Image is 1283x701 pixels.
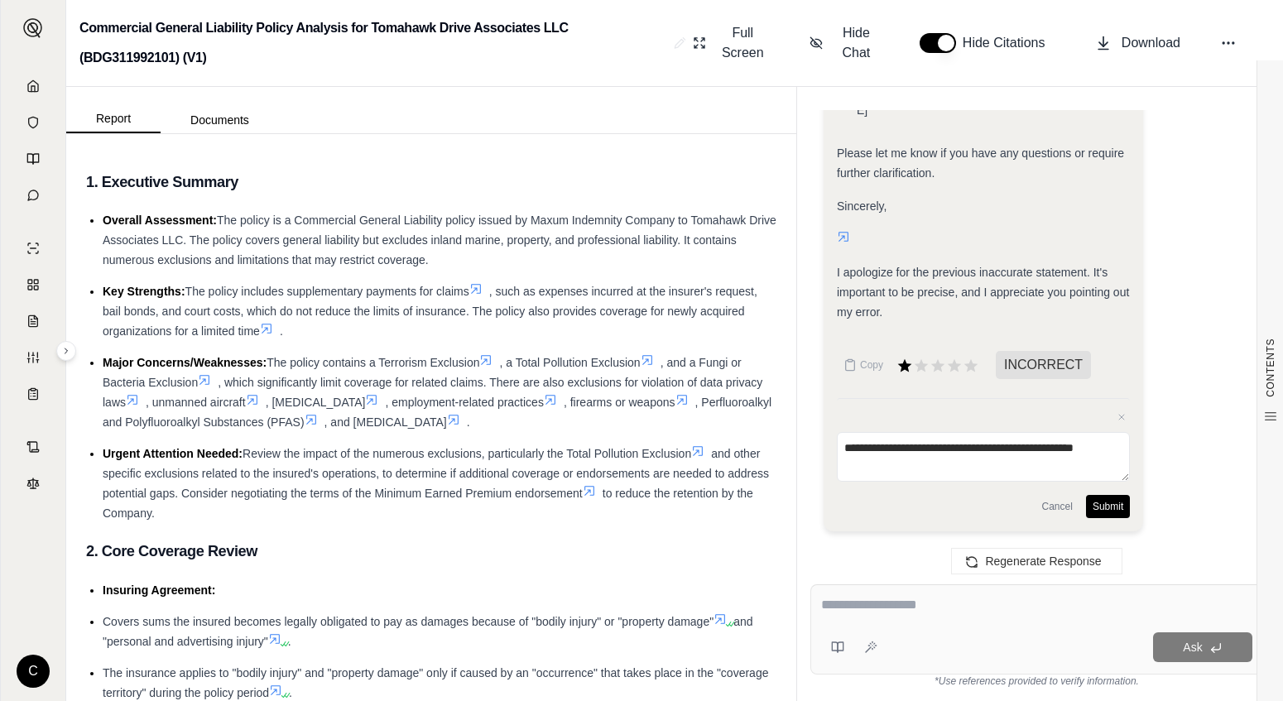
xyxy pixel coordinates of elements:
[289,686,292,699] span: .
[79,13,667,73] h2: Commercial General Liability Policy Analysis for Tomahawk Drive Associates LLC (BDG311992101) (V1)
[11,341,55,374] a: Custom Report
[1086,495,1130,518] button: Submit
[564,396,675,409] span: , firearms or weapons
[11,377,55,411] a: Coverage Table
[103,666,768,699] span: The insurance applies to "bodily injury" and "property damage" only if caused by an "occurrence" ...
[11,467,55,500] a: Legal Search Engine
[103,487,753,520] span: to reduce the retention by the Company.
[103,356,742,389] span: , and a Fungi or Bacteria Exclusion
[103,447,769,500] span: and other specific exclusions related to the insured's operations, to determine if additional cov...
[963,33,1055,53] span: Hide Citations
[11,70,55,103] a: Home
[11,430,55,463] a: Contract Analysis
[103,583,215,597] span: Insuring Agreement:
[56,341,76,361] button: Expand sidebar
[66,105,161,133] button: Report
[103,447,243,460] span: Urgent Attention Needed:
[837,266,1129,319] span: I apologize for the previous inaccurate statement. It's important to be precise, and I appreciate...
[11,232,55,265] a: Single Policy
[17,12,50,45] button: Expand sidebar
[324,415,447,429] span: , and [MEDICAL_DATA]
[280,324,283,338] span: .
[146,396,246,409] span: , unmanned aircraft
[837,348,890,382] button: Copy
[267,356,479,369] span: The policy contains a Terrorism Exclusion
[185,285,469,298] span: The policy includes supplementary payments for claims
[996,351,1091,379] span: INCORRECT
[716,23,770,63] span: Full Screen
[103,615,714,628] span: Covers sums the insured becomes legally obligated to pay as damages because of "bodily injury" or...
[385,396,543,409] span: , employment-related practices
[103,285,185,298] span: Key Strengths:
[1036,495,1079,518] button: Cancel
[23,18,43,38] img: Expand sidebar
[243,447,691,460] span: Review the impact of the numerous exclusions, particularly the Total Pollution Exclusion
[499,356,640,369] span: , a Total Pollution Exclusion
[288,635,291,648] span: .
[467,415,470,429] span: .
[86,536,776,566] h3: 2. Core Coverage Review
[1153,632,1252,662] button: Ask
[803,17,887,70] button: Hide Chat
[860,358,883,372] span: Copy
[1122,33,1180,53] span: Download
[11,179,55,212] a: Chat
[103,214,217,227] span: Overall Assessment:
[837,146,1124,180] span: Please let me know if you have any questions or require further clarification.
[103,615,753,648] span: and "personal and advertising injury"
[1264,338,1277,397] span: CONTENTS
[11,268,55,301] a: Policy Comparisons
[833,23,880,63] span: Hide Chat
[810,675,1263,688] div: *Use references provided to verify information.
[11,106,55,139] a: Documents Vault
[686,17,776,70] button: Full Screen
[985,555,1101,568] span: Regenerate Response
[11,305,55,338] a: Claim Coverage
[161,107,279,133] button: Documents
[103,214,776,266] span: The policy is a Commercial General Liability policy issued by Maxum Indemnity Company to Tomahawk...
[86,167,776,197] h3: 1. Executive Summary
[951,548,1122,574] button: Regenerate Response
[1088,26,1187,60] button: Download
[1183,641,1202,654] span: Ask
[103,285,757,338] span: , such as expenses incurred at the insurer's request, bail bonds, and court costs, which do not r...
[103,376,762,409] span: , which significantly limit coverage for related claims. There are also exclusions for violation ...
[17,655,50,688] div: C
[837,199,887,213] span: Sincerely,
[103,356,267,369] span: Major Concerns/Weaknesses:
[266,396,366,409] span: , [MEDICAL_DATA]
[11,142,55,175] a: Prompt Library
